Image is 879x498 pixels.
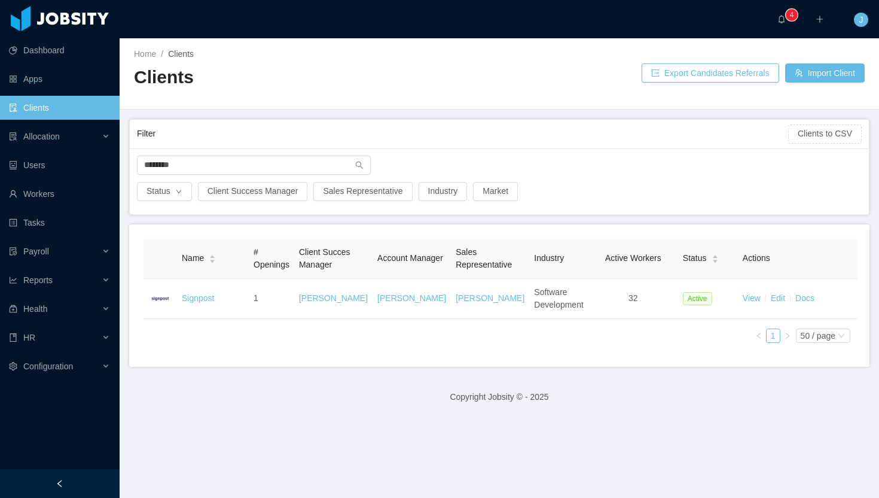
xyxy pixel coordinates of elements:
[605,253,661,263] span: Active Workers
[784,332,791,339] i: icon: right
[838,332,845,341] i: icon: down
[23,132,60,141] span: Allocation
[816,15,824,23] i: icon: plus
[9,182,110,206] a: icon: userWorkers
[456,293,524,303] a: [PERSON_NAME]
[712,258,718,262] i: icon: caret-down
[254,247,289,269] span: # Openings
[209,258,216,262] i: icon: caret-down
[795,293,814,303] a: Docs
[771,293,785,303] a: Edit
[712,254,718,257] i: icon: caret-up
[712,253,719,262] div: Sort
[788,124,862,144] button: Clients to CSV
[355,161,364,169] i: icon: search
[9,305,17,313] i: icon: medicine-box
[642,63,779,83] button: icon: exportExport Candidates Referrals
[786,9,798,21] sup: 4
[23,333,35,342] span: HR
[9,153,110,177] a: icon: robotUsers
[9,96,110,120] a: icon: auditClients
[785,63,865,83] button: icon: usergroup-addImport Client
[473,182,518,201] button: Market
[755,332,762,339] i: icon: left
[9,362,17,371] i: icon: setting
[683,252,707,265] span: Status
[313,182,412,201] button: Sales Representative
[419,182,468,201] button: Industry
[534,287,584,309] span: Software Development
[198,182,308,201] button: Client Success Manager
[743,253,770,263] span: Actions
[780,329,795,343] li: Next Page
[182,293,214,303] a: Signpost
[743,293,761,303] a: View
[9,132,17,141] i: icon: solution
[299,247,350,269] span: Client Succes Manager
[456,247,512,269] span: Sales Representative
[299,293,368,303] a: [PERSON_NAME]
[209,253,216,262] div: Sort
[9,211,110,235] a: icon: profileTasks
[23,275,53,285] span: Reports
[134,65,499,90] h2: Clients
[161,49,163,59] span: /
[254,293,258,303] span: 1
[168,49,194,59] span: Clients
[777,15,786,23] i: icon: bell
[377,293,446,303] a: [PERSON_NAME]
[9,333,17,342] i: icon: book
[9,38,110,62] a: icon: pie-chartDashboard
[683,292,712,305] span: Active
[9,67,110,91] a: icon: appstoreApps
[534,253,564,263] span: Industry
[23,362,73,371] span: Configuration
[9,247,17,256] i: icon: file-protect
[148,287,172,311] img: b9463590-da47-11e9-bf70-4be58c1a47b4_5e62a497af258-400w.png
[9,276,17,284] i: icon: line-chart
[377,253,443,263] span: Account Manager
[766,329,780,343] li: 1
[137,123,788,145] div: Filter
[182,252,204,265] span: Name
[588,279,678,319] td: 32
[134,49,156,59] a: Home
[23,304,47,314] span: Health
[23,247,49,256] span: Payroll
[752,329,766,343] li: Previous Page
[209,254,216,257] i: icon: caret-up
[859,13,863,27] span: J
[120,376,879,418] footer: Copyright Jobsity © - 2025
[801,329,835,342] div: 50 / page
[767,329,780,342] a: 1
[790,9,794,21] p: 4
[137,182,192,201] button: Statusicon: down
